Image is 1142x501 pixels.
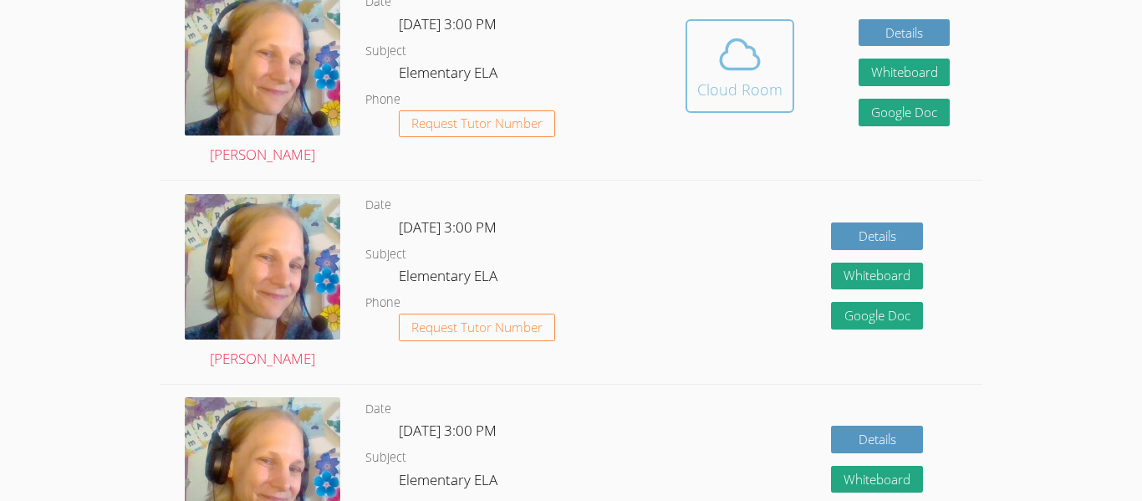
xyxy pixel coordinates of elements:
dd: Elementary ELA [399,264,501,293]
dt: Date [365,195,391,216]
span: [DATE] 3:00 PM [399,421,497,440]
span: Request Tutor Number [411,321,543,334]
button: Cloud Room [686,19,794,113]
div: Cloud Room [697,78,783,101]
span: [DATE] 3:00 PM [399,14,497,33]
a: Details [859,19,951,47]
dd: Elementary ELA [399,468,501,497]
dt: Subject [365,447,406,468]
button: Whiteboard [831,263,923,290]
button: Request Tutor Number [399,314,555,341]
a: Google Doc [831,302,923,330]
button: Whiteboard [859,59,951,86]
button: Whiteboard [831,466,923,493]
a: Details [831,222,923,250]
a: [PERSON_NAME] [185,194,340,371]
dd: Elementary ELA [399,61,501,89]
dt: Date [365,399,391,420]
dt: Subject [365,244,406,265]
button: Request Tutor Number [399,110,555,138]
a: Google Doc [859,99,951,126]
img: avatar.png [185,194,340,340]
span: Request Tutor Number [411,117,543,130]
a: Details [831,426,923,453]
dt: Phone [365,89,400,110]
span: [DATE] 3:00 PM [399,217,497,237]
dt: Phone [365,293,400,314]
dt: Subject [365,41,406,62]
